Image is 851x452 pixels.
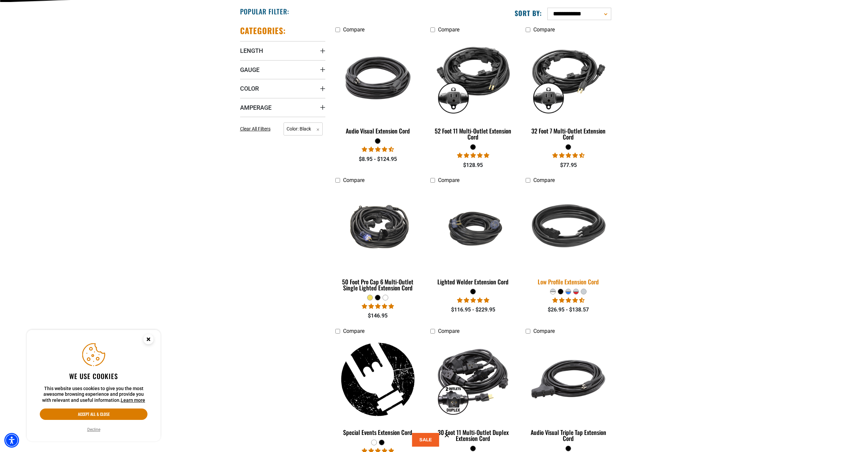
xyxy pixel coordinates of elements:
p: This website uses cookies to give you the most awesome browsing experience and provide you with r... [40,386,147,403]
img: black [431,203,515,255]
span: Color [240,85,259,92]
span: 4.80 stars [362,303,394,309]
summary: Amperage [240,98,325,117]
a: This website uses cookies to give you the most awesome browsing experience and provide you with r... [121,397,145,403]
a: black Audio Visual Triple Tap Extension Cord [526,338,611,445]
div: Special Events Extension Cord [335,429,421,435]
span: Compare [533,26,555,33]
div: $128.95 [430,161,516,169]
a: Clear All Filters [240,125,273,132]
aside: Cookie Consent [27,330,161,442]
div: $8.95 - $124.95 [335,155,421,163]
span: 5.00 stars [457,297,489,303]
span: Compare [438,26,459,33]
summary: Gauge [240,60,325,79]
span: Compare [343,328,364,334]
img: black [336,190,420,267]
span: Compare [438,177,459,183]
button: Accept all & close [40,409,147,420]
div: $116.95 - $229.95 [430,306,516,314]
a: black Audio Visual Extension Cord [335,36,421,138]
button: Decline [85,426,102,433]
div: Audio Visual Extension Cord [335,128,421,134]
div: $77.95 [526,161,611,169]
div: $146.95 [335,312,421,320]
img: black [336,39,420,116]
a: Color: Black [284,125,323,132]
span: Length [240,47,263,55]
span: Clear All Filters [240,126,271,131]
h2: We use cookies [40,372,147,380]
label: Sort by: [515,9,542,17]
a: black 52 Foot 11 Multi-Outlet Extension Cord [430,36,516,144]
span: Gauge [240,66,259,74]
div: $26.95 - $138.57 [526,306,611,314]
a: black 30 Foot 11 Multi-Outlet Duplex Extension Cord [430,338,516,445]
span: 4.68 stars [362,146,394,153]
span: Compare [533,177,555,183]
summary: Length [240,41,325,60]
span: 4.67 stars [552,152,584,159]
div: Lighted Welder Extension Cord [430,279,516,285]
span: 4.95 stars [457,152,489,159]
div: 30 Foot 11 Multi-Outlet Duplex Extension Cord [430,429,516,441]
span: Compare [533,328,555,334]
a: black Low Profile Extension Cord [526,187,611,289]
span: Amperage [240,104,272,111]
h2: Categories: [240,25,286,36]
span: 4.50 stars [552,297,584,303]
img: black [336,341,420,418]
div: Accessibility Menu [4,433,19,448]
summary: Color [240,79,325,98]
span: Color: Black [284,122,323,135]
span: Compare [343,26,364,33]
div: Audio Visual Triple Tap Extension Cord [526,429,611,441]
img: black [526,341,611,418]
img: black [431,341,515,418]
div: 50 Foot Pro Cap 6 Multi-Outlet Single Lighted Extension Cord [335,279,421,291]
img: black [431,39,515,116]
div: 52 Foot 11 Multi-Outlet Extension Cord [430,128,516,140]
span: Compare [343,177,364,183]
a: black 50 Foot Pro Cap 6 Multi-Outlet Single Lighted Extension Cord [335,187,421,295]
button: Close this option [136,330,161,351]
a: black 32 Foot 7 Multi-Outlet Extension Cord [526,36,611,144]
div: Low Profile Extension Cord [526,279,611,285]
img: black [522,186,615,272]
a: black Special Events Extension Cord [335,338,421,439]
a: black Lighted Welder Extension Cord [430,187,516,289]
div: 32 Foot 7 Multi-Outlet Extension Cord [526,128,611,140]
img: black [526,39,611,116]
span: Compare [438,328,459,334]
h2: Popular Filter: [240,7,289,16]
